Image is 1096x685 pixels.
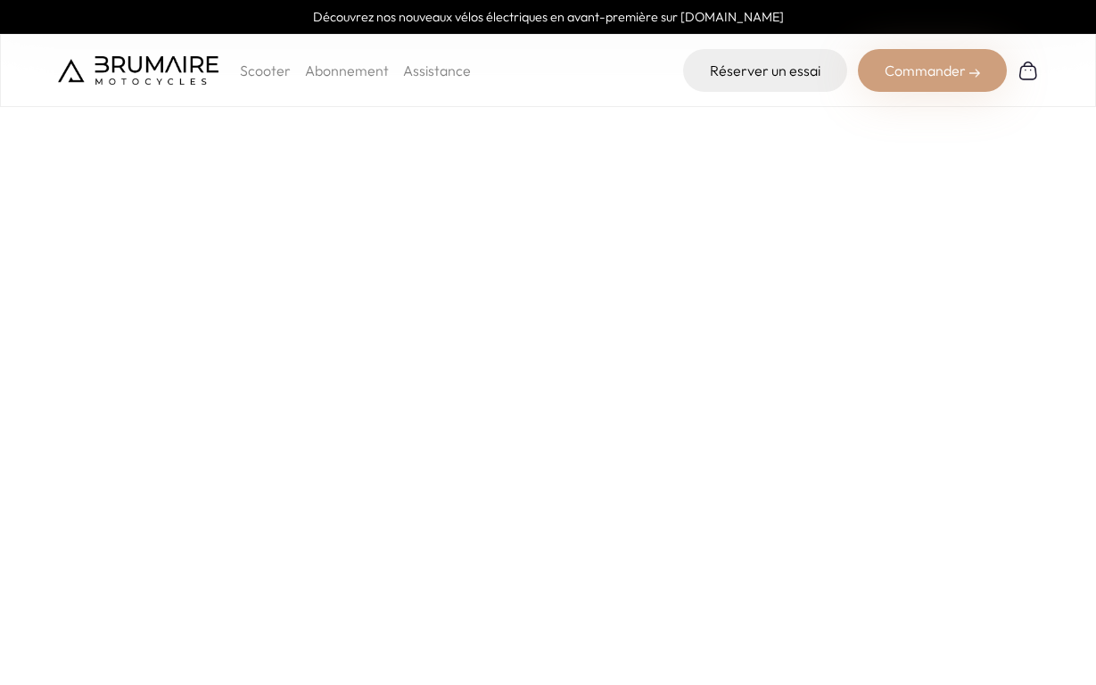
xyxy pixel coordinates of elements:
img: Panier [1018,60,1039,81]
a: Abonnement [305,62,389,79]
div: Commander [858,49,1007,92]
img: right-arrow-2.png [969,68,980,78]
p: Scooter [240,60,291,81]
a: Assistance [403,62,471,79]
a: Réserver un essai [683,49,847,92]
img: Brumaire Motocycles [58,56,218,85]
